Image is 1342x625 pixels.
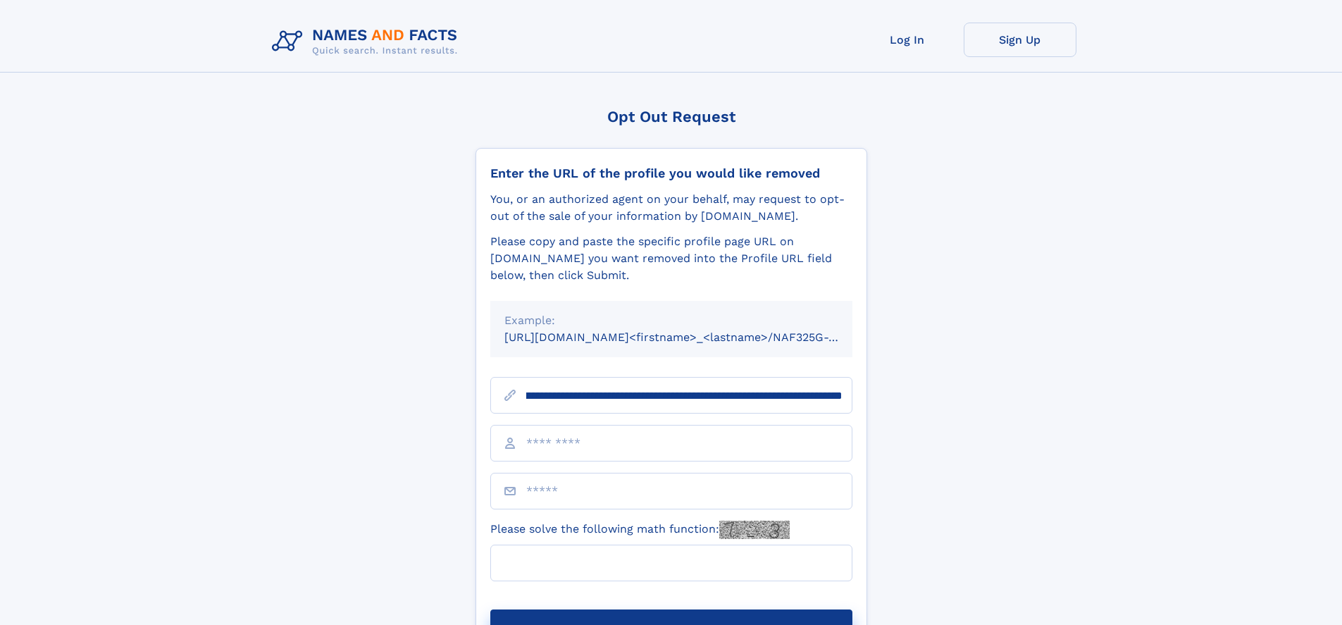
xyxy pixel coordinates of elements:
[851,23,964,57] a: Log In
[490,521,790,539] label: Please solve the following math function:
[964,23,1076,57] a: Sign Up
[490,166,852,181] div: Enter the URL of the profile you would like removed
[490,191,852,225] div: You, or an authorized agent on your behalf, may request to opt-out of the sale of your informatio...
[504,330,879,344] small: [URL][DOMAIN_NAME]<firstname>_<lastname>/NAF325G-xxxxxxxx
[266,23,469,61] img: Logo Names and Facts
[490,233,852,284] div: Please copy and paste the specific profile page URL on [DOMAIN_NAME] you want removed into the Pr...
[476,108,867,125] div: Opt Out Request
[504,312,838,329] div: Example:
